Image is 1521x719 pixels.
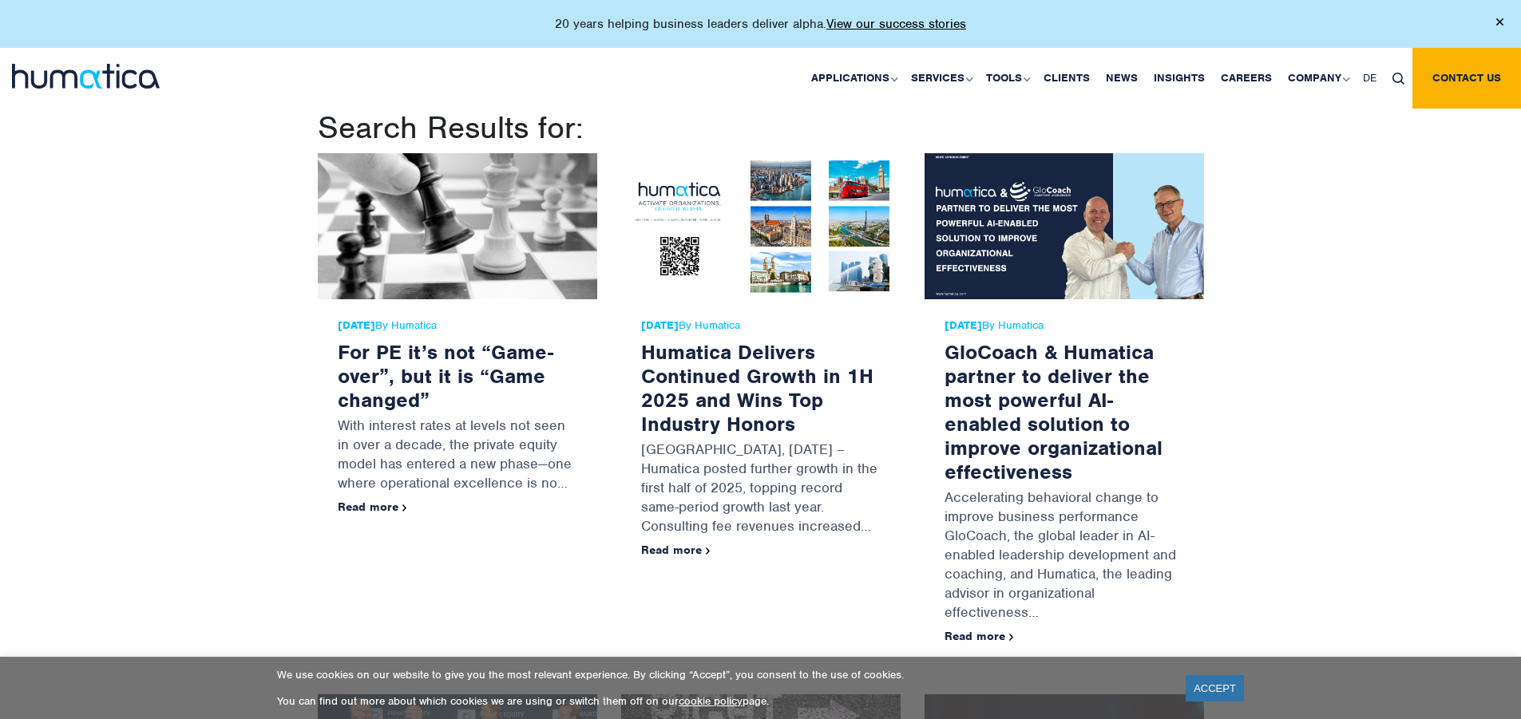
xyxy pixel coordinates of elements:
strong: [DATE] [641,318,679,332]
a: Insights [1146,48,1213,109]
img: search_icon [1392,73,1404,85]
a: Company [1280,48,1355,109]
p: We use cookies on our website to give you the most relevant experience. By clicking “Accept”, you... [277,668,1166,681]
p: [GEOGRAPHIC_DATA], [DATE] – Humatica posted further growth in the first half of 2025, topping rec... [641,436,881,543]
a: cookie policy [679,694,743,708]
a: Read more [641,543,711,557]
img: arrowicon [402,504,407,512]
p: 20 years helping business leaders deliver alpha. [555,16,966,32]
a: Contact us [1412,48,1521,109]
strong: [DATE] [945,318,982,332]
span: By Humatica [641,319,881,332]
img: GloCoach & Humatica partner to deliver the most powerful AI-enabled solution to improve organizat... [925,153,1204,299]
img: arrowicon [706,547,711,555]
span: By Humatica [945,319,1184,332]
a: Read more [945,629,1014,643]
p: Accelerating behavioral change to improve business performance GloCoach, the global leader in AI-... [945,484,1184,630]
a: News [1098,48,1146,109]
img: arrowicon [1009,634,1014,641]
a: Services [903,48,978,109]
a: Applications [803,48,903,109]
a: ACCEPT [1186,675,1244,701]
strong: [DATE] [338,318,375,332]
a: Careers [1213,48,1280,109]
p: You can find out more about which cookies we are using or switch them off on our page. [277,694,1166,708]
span: By Humatica [338,319,577,332]
a: DE [1355,48,1384,109]
img: For PE it’s not “Game-over”, but it is “Game changed” [318,153,597,299]
span: DE [1363,71,1376,85]
img: Humatica Delivers Continued Growth in 1H 2025 and Wins Top Industry Honors [621,153,901,299]
p: With interest rates at levels not seen in over a decade, the private equity model has entered a n... [338,412,577,500]
a: Read more [338,500,407,514]
a: View our success stories [826,16,966,32]
a: GloCoach & Humatica partner to deliver the most powerful AI-enabled solution to improve organizat... [945,339,1163,484]
h1: Search Results for: [318,109,1204,147]
a: Clients [1036,48,1098,109]
img: logo [12,64,160,89]
a: Humatica Delivers Continued Growth in 1H 2025 and Wins Top Industry Honors [641,339,873,437]
a: For PE it’s not “Game-over”, but it is “Game changed” [338,339,553,413]
a: Tools [978,48,1036,109]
